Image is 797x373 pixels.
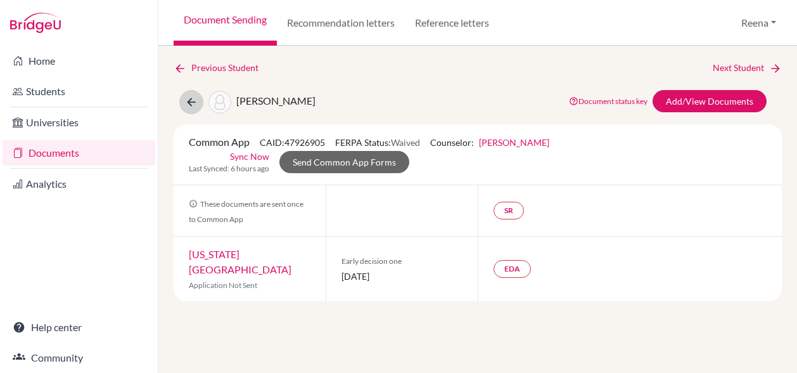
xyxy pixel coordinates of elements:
[230,150,269,163] a: Sync Now
[341,256,462,267] span: Early decision one
[189,136,250,148] span: Common App
[391,137,420,148] span: Waived
[430,137,549,148] span: Counselor:
[189,280,257,290] span: Application Not Sent
[10,13,61,33] img: Bridge-U
[3,171,155,197] a: Analytics
[189,163,269,174] span: Last Synced: 6 hours ago
[653,90,767,112] a: Add/View Documents
[189,199,303,224] span: These documents are sent once to Common App
[494,202,524,219] a: SR
[3,79,155,104] a: Students
[236,95,316,107] span: [PERSON_NAME]
[3,345,155,370] a: Community
[335,137,420,148] span: FERPA Status:
[3,110,155,135] a: Universities
[479,137,549,148] a: [PERSON_NAME]
[569,96,647,106] a: Document status key
[174,61,269,75] a: Previous Student
[494,260,531,278] a: EDA
[279,151,409,173] a: Send Common App Forms
[3,140,155,166] a: Documents
[713,61,782,75] a: Next Student
[3,315,155,340] a: Help center
[260,137,325,148] span: CAID: 47926905
[189,248,291,275] a: [US_STATE][GEOGRAPHIC_DATA]
[341,270,462,283] span: [DATE]
[736,11,782,35] button: Reena
[3,48,155,74] a: Home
